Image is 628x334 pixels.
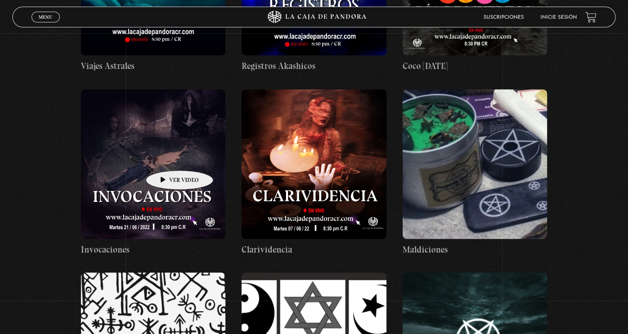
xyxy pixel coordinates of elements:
a: Invocaciones [81,89,226,256]
a: Suscripciones [484,15,524,20]
h4: Viajes Astrales [81,59,226,73]
h4: Clarividencia [242,243,386,256]
a: View your shopping cart [585,12,596,23]
h4: Invocaciones [81,243,226,256]
a: Clarividencia [242,89,386,256]
h4: Maldiciones [403,243,547,256]
h4: Registros Akashicos [242,59,386,73]
a: Maldiciones [403,89,547,256]
span: Cerrar [36,22,55,27]
span: Menu [39,15,52,20]
h4: Coco [DATE] [403,59,547,73]
a: Inicie sesión [540,15,577,20]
